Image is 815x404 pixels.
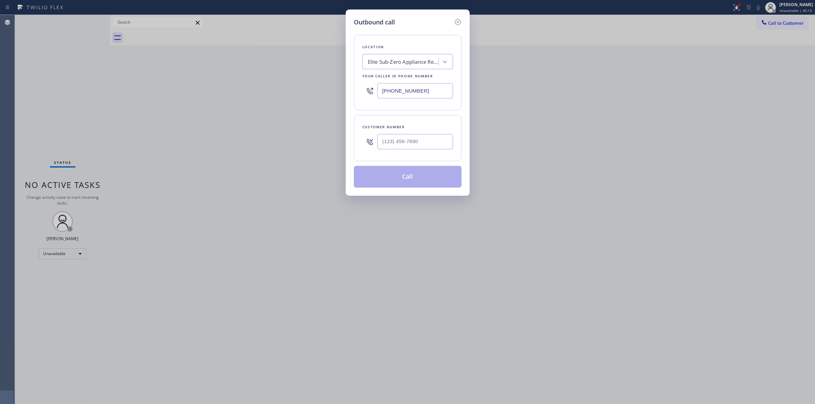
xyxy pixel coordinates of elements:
[354,18,395,27] h5: Outbound call
[368,58,439,66] div: Elite Sub-Zero Appliance Repair
[362,73,453,80] div: Your caller id phone number
[362,43,453,51] div: Location
[362,123,453,131] div: Customer number
[377,134,453,149] input: (123) 456-7890
[377,83,453,98] input: (123) 456-7890
[354,166,461,188] button: Call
